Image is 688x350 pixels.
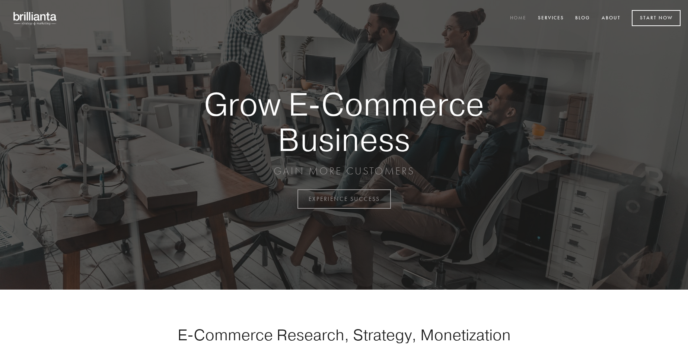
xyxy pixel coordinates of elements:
a: About [597,12,625,25]
a: Start Now [632,10,681,26]
h1: E-Commerce Research, Strategy, Monetization [154,325,534,344]
strong: Grow E-Commerce Business [178,86,510,157]
a: EXPERIENCE SUCCESS [297,189,391,209]
a: Blog [570,12,595,25]
a: Home [505,12,531,25]
a: Services [533,12,569,25]
p: GAIN MORE CUSTOMERS [178,164,510,178]
img: brillianta - research, strategy, marketing [7,7,63,29]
